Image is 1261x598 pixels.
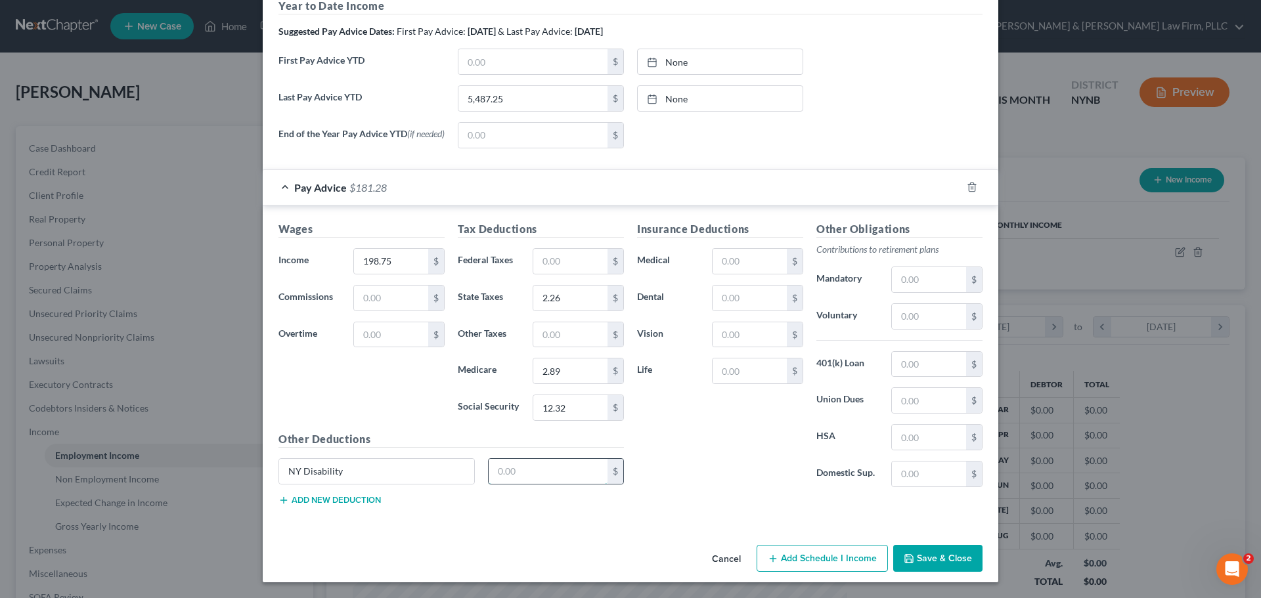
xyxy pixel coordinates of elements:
[533,358,608,383] input: 0.00
[272,122,451,159] label: End of the Year Pay Advice YTD
[428,249,444,274] div: $
[272,322,347,348] label: Overtime
[816,221,983,238] h5: Other Obligations
[966,352,982,377] div: $
[966,267,982,292] div: $
[206,5,231,30] button: Home
[810,424,885,450] label: HSA
[354,249,428,274] input: 0.00
[397,26,466,37] span: First Pay Advice:
[489,459,608,484] input: 0.00
[21,244,127,251] div: [PERSON_NAME] • 2m ago
[354,286,428,310] input: 0.00
[713,249,787,274] input: 0.00
[451,285,526,311] label: State Taxes
[966,461,982,486] div: $
[468,26,496,37] strong: [DATE]
[458,86,608,111] input: 0.00
[278,495,381,505] button: Add new deduction
[637,221,803,238] h5: Insurance Deductions
[787,358,803,383] div: $
[816,243,983,256] p: Contributions to retirement plans
[787,286,803,310] div: $
[83,430,94,440] button: Start recording
[278,221,445,238] h5: Wages
[62,430,73,440] button: Upload attachment
[608,123,623,148] div: $
[533,322,608,347] input: 0.00
[608,459,623,484] div: $
[787,322,803,347] div: $
[451,358,526,384] label: Medicare
[21,112,187,135] b: 🚨ATTN: [GEOGRAPHIC_DATA] of [US_STATE]
[272,85,451,122] label: Last Pay Advice YTD
[533,249,608,274] input: 0.00
[608,322,623,347] div: $
[608,86,623,111] div: $
[349,181,387,194] span: $181.28
[608,358,623,383] div: $
[630,322,705,348] label: Vision
[458,49,608,74] input: 0.00
[533,286,608,310] input: 0.00
[966,388,982,413] div: $
[810,351,885,377] label: 401(k) Loan
[294,181,347,194] span: Pay Advice
[892,267,966,292] input: 0.00
[11,103,215,241] div: 🚨ATTN: [GEOGRAPHIC_DATA] of [US_STATE]The court has added a new Credit Counseling Field that we n...
[892,461,966,486] input: 0.00
[354,322,428,347] input: 0.00
[458,221,624,238] h5: Tax Deductions
[428,322,444,347] div: $
[272,285,347,311] label: Commissions
[630,358,705,384] label: Life
[407,128,445,139] span: (if needed)
[20,430,31,440] button: Emoji picker
[893,545,983,572] button: Save & Close
[451,322,526,348] label: Other Taxes
[892,352,966,377] input: 0.00
[458,123,608,148] input: 0.00
[9,5,33,30] button: go back
[21,143,205,233] div: The court has added a new Credit Counseling Field that we need to update upon filing. Please remo...
[713,322,787,347] input: 0.00
[892,388,966,413] input: 0.00
[278,431,624,448] h5: Other Deductions
[757,545,888,572] button: Add Schedule I Income
[630,248,705,274] label: Medical
[272,49,451,85] label: First Pay Advice YTD
[1243,553,1254,564] span: 2
[701,546,751,572] button: Cancel
[787,249,803,274] div: $
[64,7,149,16] h1: [PERSON_NAME]
[608,286,623,310] div: $
[608,395,623,420] div: $
[451,248,526,274] label: Federal Taxes
[810,387,885,414] label: Union Dues
[810,267,885,293] label: Mandatory
[41,430,52,440] button: Gif picker
[498,26,573,37] span: & Last Pay Advice:
[1216,553,1248,585] iframe: Intercom live chat
[278,26,395,37] strong: Suggested Pay Advice Dates:
[638,49,803,74] a: None
[575,26,603,37] strong: [DATE]
[231,5,254,29] div: Close
[225,425,246,446] button: Send a message…
[64,16,127,30] p: Active 12h ago
[810,461,885,487] label: Domestic Sup.
[428,286,444,310] div: $
[638,86,803,111] a: None
[11,402,252,425] textarea: Message…
[533,395,608,420] input: 0.00
[892,425,966,450] input: 0.00
[279,459,474,484] input: Specify...
[713,286,787,310] input: 0.00
[11,103,252,270] div: Katie says…
[37,7,58,28] img: Profile image for Katie
[451,395,526,421] label: Social Security
[278,254,309,265] span: Income
[966,304,982,329] div: $
[608,249,623,274] div: $
[630,285,705,311] label: Dental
